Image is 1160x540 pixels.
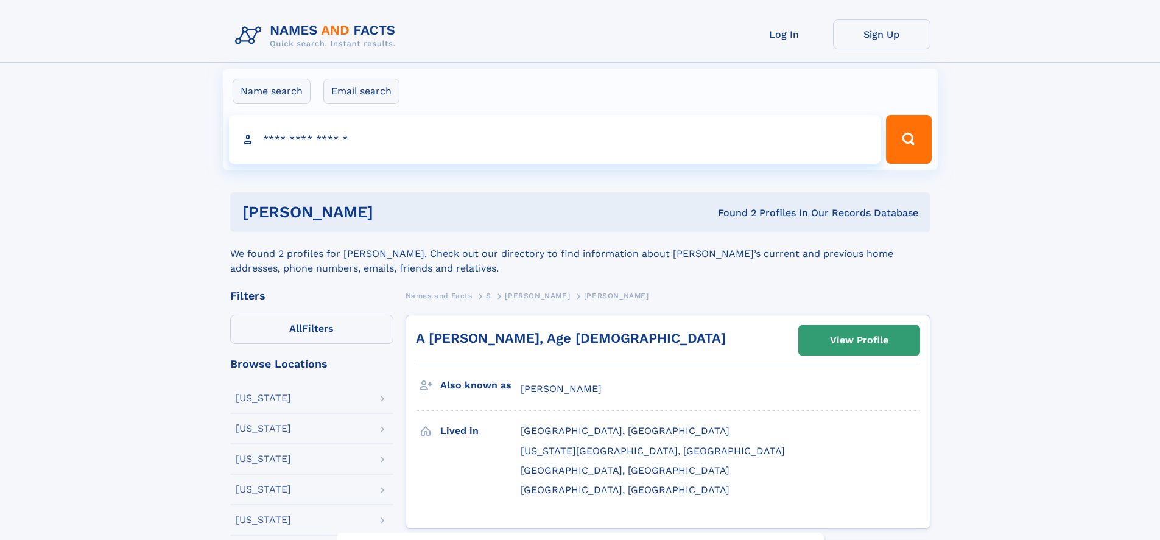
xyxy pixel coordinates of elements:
[440,421,521,441] h3: Lived in
[584,292,649,300] span: [PERSON_NAME]
[233,79,311,104] label: Name search
[440,375,521,396] h3: Also known as
[236,393,291,403] div: [US_STATE]
[416,331,726,346] a: A [PERSON_NAME], Age [DEMOGRAPHIC_DATA]
[236,454,291,464] div: [US_STATE]
[236,515,291,525] div: [US_STATE]
[833,19,930,49] a: Sign Up
[521,465,729,476] span: [GEOGRAPHIC_DATA], [GEOGRAPHIC_DATA]
[830,326,888,354] div: View Profile
[486,292,491,300] span: S
[323,79,399,104] label: Email search
[521,445,785,457] span: [US_STATE][GEOGRAPHIC_DATA], [GEOGRAPHIC_DATA]
[230,19,406,52] img: Logo Names and Facts
[230,359,393,370] div: Browse Locations
[486,288,491,303] a: S
[521,484,729,496] span: [GEOGRAPHIC_DATA], [GEOGRAPHIC_DATA]
[230,232,930,276] div: We found 2 profiles for [PERSON_NAME]. Check out our directory to find information about [PERSON_...
[505,292,570,300] span: [PERSON_NAME]
[229,115,881,164] input: search input
[799,326,919,355] a: View Profile
[406,288,473,303] a: Names and Facts
[236,424,291,433] div: [US_STATE]
[242,205,546,220] h1: [PERSON_NAME]
[289,323,302,334] span: All
[230,290,393,301] div: Filters
[230,315,393,344] label: Filters
[886,115,931,164] button: Search Button
[521,425,729,437] span: [GEOGRAPHIC_DATA], [GEOGRAPHIC_DATA]
[546,206,918,220] div: Found 2 Profiles In Our Records Database
[736,19,833,49] a: Log In
[236,485,291,494] div: [US_STATE]
[505,288,570,303] a: [PERSON_NAME]
[521,383,602,394] span: [PERSON_NAME]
